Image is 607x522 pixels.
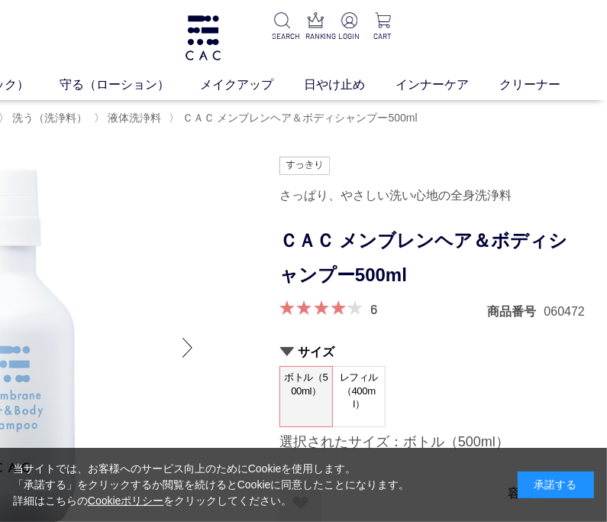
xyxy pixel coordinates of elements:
[499,76,591,94] a: クリーナー
[488,303,544,319] dt: 商品番号
[338,12,360,42] a: LOGIN
[279,183,585,209] div: さっぱり、やさしい洗い心地の全身洗浄料
[279,157,330,175] img: すっきり
[12,112,87,124] span: 洗う（洗浄料）
[88,494,164,507] a: Cookieポリシー
[279,433,585,452] div: 選択されたサイズ：ボトル（500ml）
[544,303,585,319] dd: 060472
[372,31,393,42] p: CART
[183,15,223,60] img: logo
[182,112,418,124] span: ＣＡＣ メンブレンヘア＆ボディシャンプー500ml
[279,224,585,293] h1: ＣＡＣ メンブレンヘア＆ボディシャンプー500ml
[9,112,87,124] a: 洗う（洗浄料）
[370,300,377,317] a: 6
[518,472,594,498] div: 承諾する
[108,112,161,124] span: 液体洗浄料
[105,112,161,124] a: 液体洗浄料
[279,344,585,360] h2: サイズ
[304,76,396,94] a: 日やけ止め
[169,111,421,125] li: 〉
[305,12,327,42] a: RANKING
[272,31,293,42] p: SEARCH
[272,12,293,42] a: SEARCH
[179,112,418,124] a: ＣＡＣ メンブレンヘア＆ボディシャンプー500ml
[13,461,410,509] div: 当サイトでは、お客様へのサービス向上のためにCookieを使用します。 「承諾する」をクリックするか閲覧を続けるとCookieに同意したことになります。 詳細はこちらの をクリックしてください。
[200,76,304,94] a: メイクアップ
[280,367,332,410] span: ボトル（500ml）
[396,76,499,94] a: インナーケア
[333,367,385,415] span: レフィル（400ml）
[338,31,360,42] p: LOGIN
[305,31,327,42] p: RANKING
[60,76,200,94] a: 守る（ローション）
[372,12,393,42] a: CART
[94,111,165,125] li: 〉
